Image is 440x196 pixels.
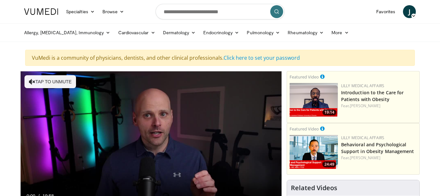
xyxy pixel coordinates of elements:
a: Introduction to the Care for Patients with Obesity [341,89,404,102]
div: Feat. [341,103,417,109]
a: Lilly Medical Affairs [341,83,385,88]
img: ba3304f6-7838-4e41-9c0f-2e31ebde6754.png.150x105_q85_crop-smart_upscale.png [290,135,338,169]
button: Tap to unmute [24,75,76,88]
a: Specialties [62,5,99,18]
a: Cardiovascular [114,26,159,39]
a: 24:49 [290,135,338,169]
img: VuMedi Logo [24,8,58,15]
a: J [403,5,416,18]
a: Dermatology [159,26,200,39]
a: More [328,26,352,39]
a: [PERSON_NAME] [350,155,380,160]
a: [PERSON_NAME] [350,103,380,108]
span: 19:14 [322,109,336,115]
small: Featured Video [290,74,319,80]
a: Favorites [372,5,399,18]
a: Endocrinology [199,26,243,39]
a: 19:14 [290,83,338,117]
img: acc2e291-ced4-4dd5-b17b-d06994da28f3.png.150x105_q85_crop-smart_upscale.png [290,83,338,117]
div: VuMedi is a community of physicians, dentists, and other clinical professionals. [25,50,415,66]
a: Behavioral and Psychological Support in Obesity Management [341,141,414,154]
a: Pulmonology [243,26,284,39]
a: Lilly Medical Affairs [341,135,385,140]
div: Feat. [341,155,417,161]
h4: Related Videos [291,184,337,192]
a: Browse [99,5,128,18]
a: Rheumatology [284,26,328,39]
small: Featured Video [290,126,319,132]
input: Search topics, interventions [156,4,284,19]
a: Allergy, [MEDICAL_DATA], Immunology [20,26,114,39]
span: 24:49 [322,161,336,167]
a: Click here to set your password [224,54,300,61]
